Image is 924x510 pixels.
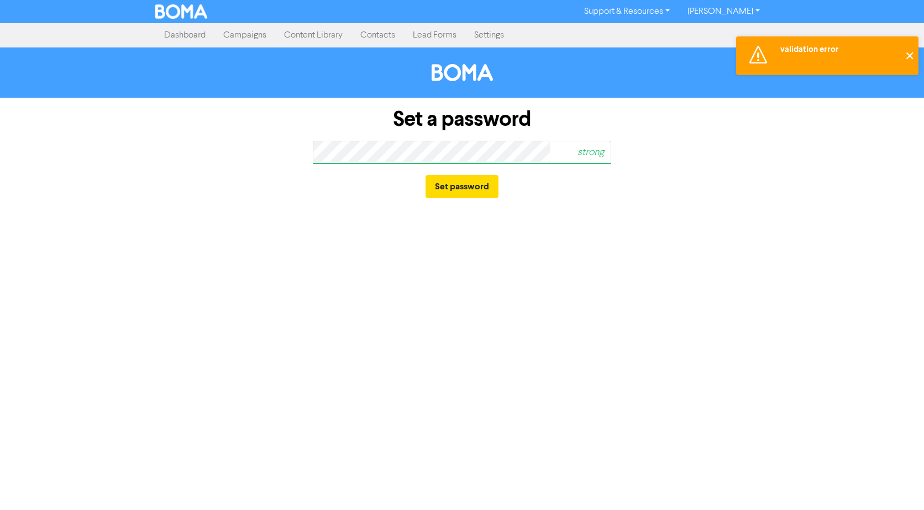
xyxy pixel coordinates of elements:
a: [PERSON_NAME] [679,3,769,20]
a: Campaigns [214,24,275,46]
span: strong [522,140,611,165]
button: Set password [426,175,498,198]
a: Contacts [351,24,404,46]
img: BOMA Logo [155,4,207,19]
a: Lead Forms [404,24,465,46]
img: BOMA Logo [432,64,493,81]
a: Dashboard [155,24,214,46]
a: Support & Resources [575,3,679,20]
iframe: Chat Widget [869,457,924,510]
a: Content Library [275,24,351,46]
div: validation error [780,44,899,55]
a: Settings [465,24,513,46]
h1: Set a password [313,107,611,132]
